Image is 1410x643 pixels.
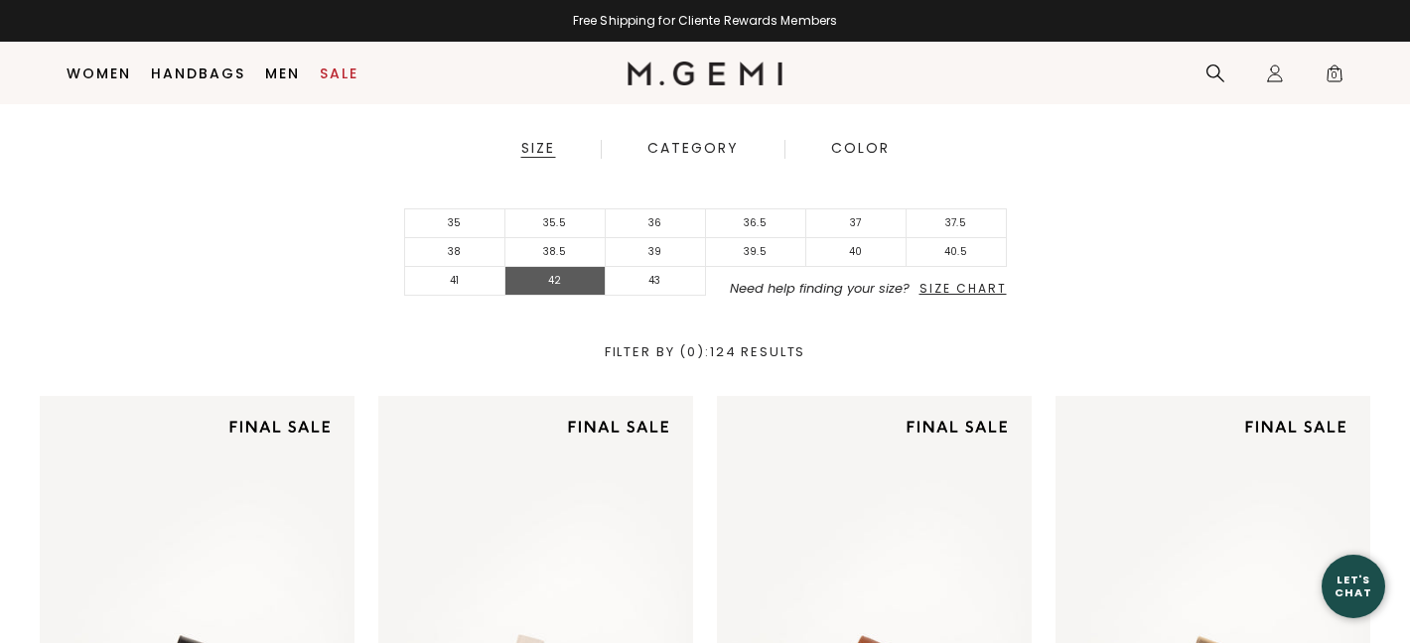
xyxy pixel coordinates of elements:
li: 37.5 [907,209,1007,238]
li: 40 [806,238,907,267]
li: Need help finding your size? [706,282,1007,296]
div: Let's Chat [1322,574,1385,598]
div: Size [520,140,556,158]
a: Sale [320,65,358,81]
li: 36 [606,209,706,238]
a: Women [67,65,131,81]
li: 35.5 [505,209,606,238]
li: 36.5 [706,209,806,238]
li: 37 [806,209,907,238]
img: final sale tag [555,408,681,446]
img: M.Gemi [628,62,783,85]
li: 35 [405,209,505,238]
div: Filter By (0) : 124 Results [25,345,1385,359]
li: 38.5 [505,238,606,267]
a: Handbags [151,65,245,81]
div: Category [646,140,740,158]
li: 42 [505,267,606,296]
li: 38 [405,238,505,267]
img: final sale tag [216,408,343,446]
li: 40.5 [907,238,1007,267]
span: Size Chart [919,280,1007,297]
span: 0 [1325,67,1344,87]
img: final sale tag [894,408,1020,446]
li: 41 [405,267,505,296]
li: 43 [606,267,706,296]
li: 39.5 [706,238,806,267]
li: 39 [606,238,706,267]
div: Color [830,140,891,158]
img: final sale tag [1232,408,1358,446]
a: Men [265,65,300,81]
